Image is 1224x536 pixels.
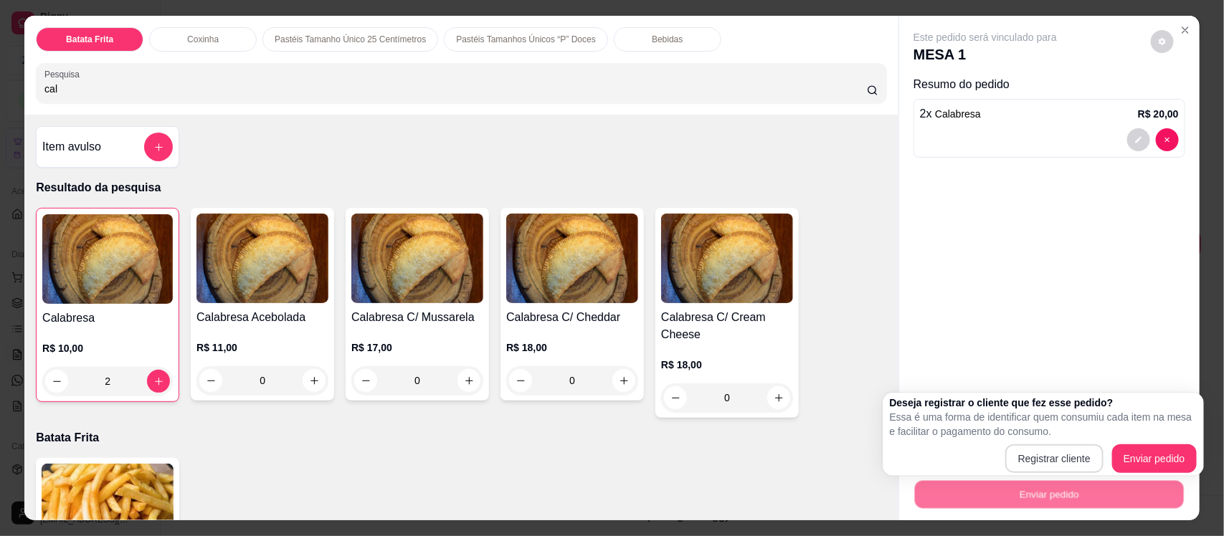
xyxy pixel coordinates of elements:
p: R$ 18,00 [661,358,793,372]
h2: Deseja registrar o cliente que fez esse pedido? [890,396,1197,410]
input: Pesquisa [44,82,867,96]
button: Enviar pedido [1112,444,1197,473]
p: R$ 18,00 [506,340,638,355]
p: Pastéis Tamanhos Únicos “P” Doces [456,34,596,45]
button: Enviar pedido [915,480,1184,508]
h4: Calabresa Acebolada [196,309,328,326]
p: R$ 20,00 [1138,107,1179,121]
p: Bebidas [652,34,683,45]
p: Coxinha [187,34,219,45]
p: Resultado da pesquisa [36,179,887,196]
img: product-image [506,214,638,303]
button: add-separate-item [144,133,173,161]
img: product-image [661,214,793,303]
p: Resumo do pedido [914,76,1185,93]
p: R$ 10,00 [42,341,173,355]
img: product-image [351,214,483,303]
p: Batata Frita [36,429,887,446]
button: Registrar cliente [1005,444,1104,473]
h4: Calabresa C/ Cream Cheese [661,309,793,343]
h4: Item avulso [42,138,101,155]
label: Pesquisa [44,68,85,80]
p: Este pedido será vinculado para [914,30,1057,44]
p: Essa é uma forma de identificar quem consumiu cada item na mesa e facilitar o pagamento do consumo. [890,410,1197,439]
h4: Calabresa [42,310,173,327]
img: product-image [42,214,173,304]
p: R$ 17,00 [351,340,483,355]
p: MESA 1 [914,44,1057,64]
p: Batata Frita [66,34,113,45]
span: Calabresa [935,108,981,120]
p: R$ 11,00 [196,340,328,355]
img: product-image [196,214,328,303]
button: decrease-product-quantity [1127,128,1150,151]
h4: Calabresa C/ Cheddar [506,309,638,326]
h4: Calabresa C/ Mussarela [351,309,483,326]
p: Pastéis Tamanho Único 25 Centímetros [275,34,426,45]
button: decrease-product-quantity [1151,30,1174,53]
button: Close [1174,19,1197,42]
button: decrease-product-quantity [1156,128,1179,151]
p: 2 x [920,105,981,123]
